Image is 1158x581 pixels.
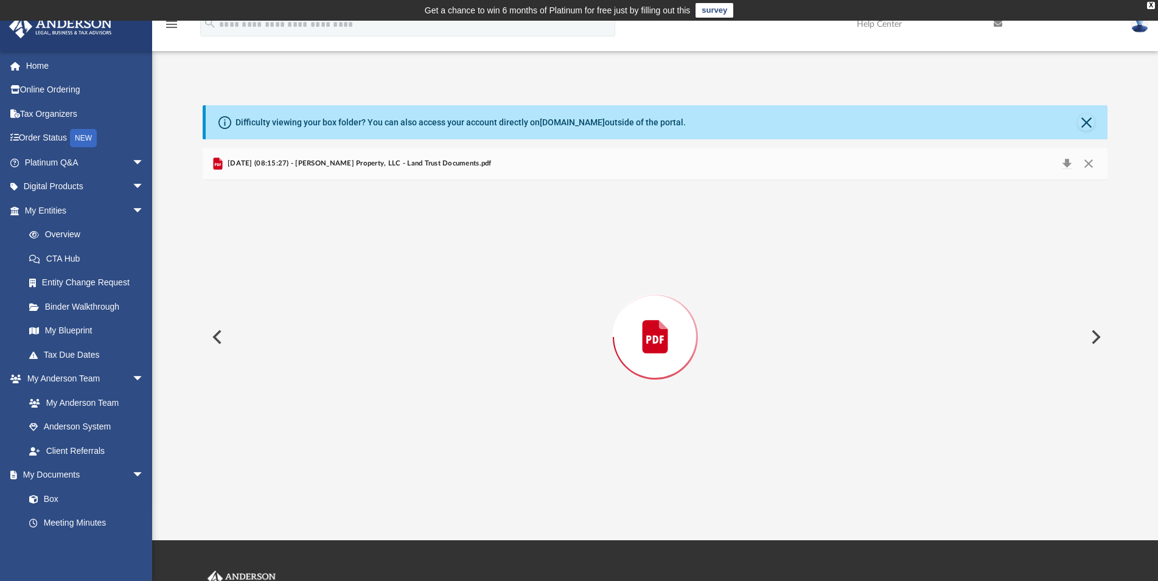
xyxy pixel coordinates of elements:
a: Entity Change Request [17,271,162,295]
a: CTA Hub [17,246,162,271]
div: NEW [70,129,97,147]
a: [DOMAIN_NAME] [540,117,605,127]
div: close [1147,2,1155,9]
button: Previous File [203,320,229,354]
a: My Anderson Team [17,391,150,415]
a: Client Referrals [17,439,156,463]
a: survey [696,3,733,18]
a: Platinum Q&Aarrow_drop_down [9,150,162,175]
a: Meeting Minutes [17,511,156,535]
div: Get a chance to win 6 months of Platinum for free just by filling out this [425,3,691,18]
span: arrow_drop_down [132,175,156,200]
img: Anderson Advisors Platinum Portal [5,15,116,38]
a: menu [164,23,179,32]
a: Home [9,54,162,78]
div: Difficulty viewing your box folder? You can also access your account directly on outside of the p... [235,116,686,129]
i: search [203,16,217,30]
span: arrow_drop_down [132,463,156,488]
div: Preview [203,148,1108,494]
a: Digital Productsarrow_drop_down [9,175,162,199]
a: Tax Due Dates [17,343,162,367]
img: User Pic [1131,15,1149,33]
button: Next File [1081,320,1108,354]
span: arrow_drop_down [132,150,156,175]
a: My Anderson Teamarrow_drop_down [9,367,156,391]
span: [DATE] (08:15:27) - [PERSON_NAME] Property, LLC - Land Trust Documents.pdf [225,158,492,169]
a: Forms Library [17,535,150,559]
a: Binder Walkthrough [17,294,162,319]
span: arrow_drop_down [132,198,156,223]
a: Overview [17,223,162,247]
a: My Documentsarrow_drop_down [9,463,156,487]
a: Tax Organizers [9,102,162,126]
button: Close [1078,114,1095,131]
span: arrow_drop_down [132,367,156,392]
a: My Entitiesarrow_drop_down [9,198,162,223]
a: Order StatusNEW [9,126,162,151]
a: My Blueprint [17,319,156,343]
a: Anderson System [17,415,156,439]
a: Box [17,487,150,511]
i: menu [164,17,179,32]
button: Download [1056,155,1078,172]
button: Close [1078,155,1100,172]
a: Online Ordering [9,78,162,102]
